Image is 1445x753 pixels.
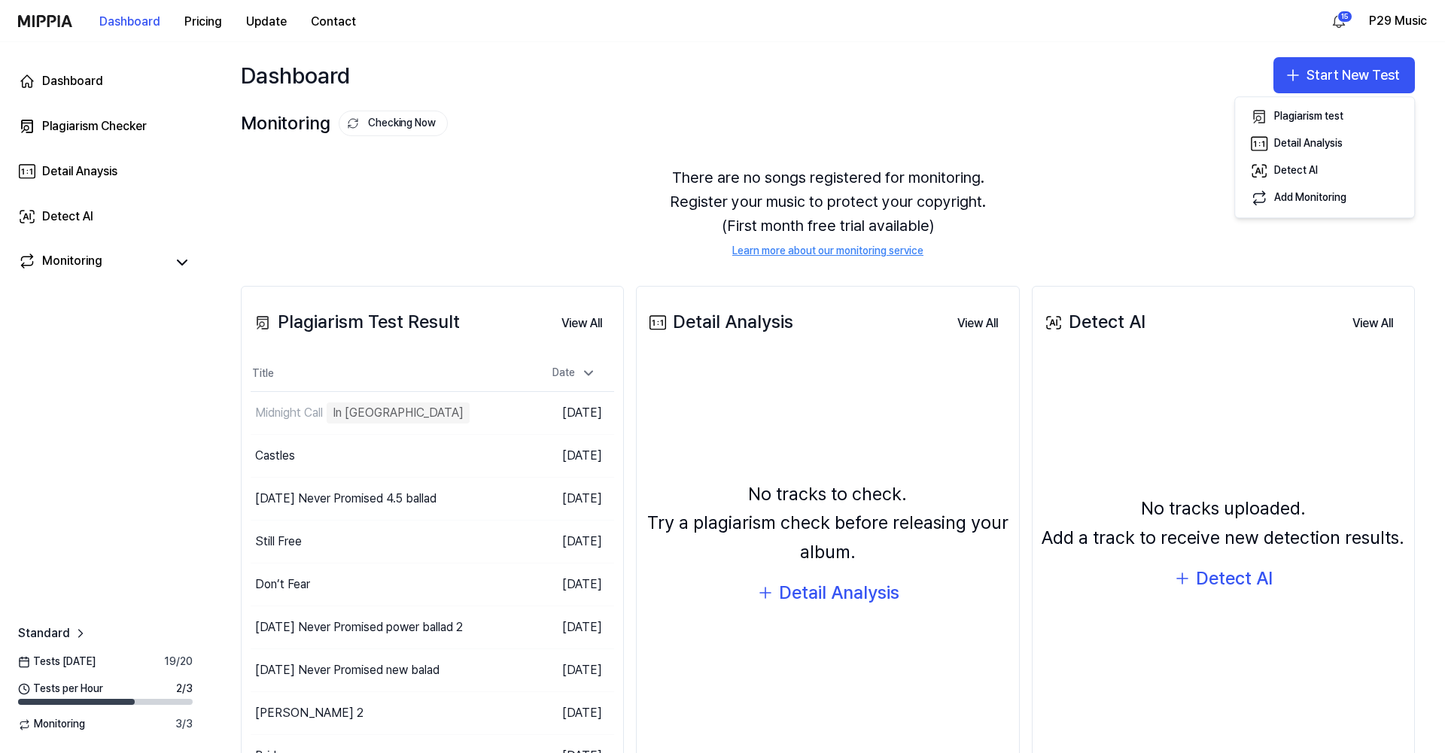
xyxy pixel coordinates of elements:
[779,578,899,607] div: Detail Analysis
[9,199,202,235] a: Detect AI
[523,478,614,521] td: [DATE]
[164,654,193,670] span: 19 / 20
[255,575,310,594] div: Don’t Fear
[9,108,202,144] a: Plagiarism Checker
[251,308,460,336] div: Plagiarism Test Result
[18,717,85,732] span: Monitoring
[42,208,93,226] div: Detect AI
[42,162,117,181] div: Detail Anaysis
[241,109,448,138] div: Monitoring
[1274,109,1343,124] div: Plagiarism test
[1273,57,1415,93] button: Start New Test
[255,618,463,636] div: [DATE] Never Promised power ballad 2
[241,57,350,93] div: Dashboard
[1173,564,1273,593] button: Detect AI
[1340,308,1405,339] button: View All
[646,308,793,336] div: Detail Analysis
[945,307,1010,339] a: View All
[18,624,70,642] span: Standard
[1330,12,1348,30] img: 알림
[1042,494,1404,552] div: No tracks uploaded. Add a track to receive new detection results.
[523,692,614,735] td: [DATE]
[255,447,295,465] div: Castles
[172,7,234,37] button: Pricing
[255,404,323,422] div: Midnight Call
[255,704,364,722] div: [PERSON_NAME] 2
[1241,103,1408,130] button: Plagiarism test
[339,111,448,136] button: Checking Now
[42,252,102,273] div: Monitoring
[1274,163,1318,178] div: Detect AI
[1241,130,1408,157] button: Detail Analysis
[176,682,193,697] span: 2 / 3
[255,533,302,551] div: Still Free
[1196,564,1273,593] div: Detect AI
[1274,136,1343,151] div: Detail Analysis
[234,1,299,42] a: Update
[523,435,614,478] td: [DATE]
[9,153,202,190] a: Detail Anaysis
[42,72,103,90] div: Dashboard
[646,480,1009,566] div: No tracks to check. Try a plagiarism check before releasing your album.
[1241,184,1408,211] button: Add Monitoring
[1241,157,1408,184] button: Detect AI
[42,117,147,135] div: Plagiarism Checker
[756,578,899,607] button: Detail Analysis
[241,147,1415,277] div: There are no songs registered for monitoring. Register your music to protect your copyright. (Fir...
[732,244,923,259] a: Learn more about our monitoring service
[1340,307,1405,339] a: View All
[255,490,437,508] div: [DATE] Never Promised 4.5 ballad
[18,15,72,27] img: logo
[523,606,614,649] td: [DATE]
[251,356,523,392] th: Title
[523,563,614,606] td: [DATE]
[523,649,614,692] td: [DATE]
[1337,11,1352,23] div: 15
[523,392,614,435] td: [DATE]
[1327,9,1351,33] button: 알림15
[87,7,172,37] button: Dashboard
[18,252,166,273] a: Monitoring
[175,717,193,732] span: 3 / 3
[18,624,88,642] a: Standard
[549,308,614,339] button: View All
[18,654,96,670] span: Tests [DATE]
[546,361,602,385] div: Date
[255,661,440,679] div: [DATE] Never Promised new balad
[1369,12,1427,30] button: P29 Music
[327,402,470,424] div: In [GEOGRAPHIC_DATA]
[1042,308,1145,336] div: Detect AI
[18,682,103,697] span: Tests per Hour
[234,7,299,37] button: Update
[9,63,202,99] a: Dashboard
[945,308,1010,339] button: View All
[549,307,614,339] a: View All
[1274,190,1346,205] div: Add Monitoring
[523,521,614,563] td: [DATE]
[299,7,368,37] button: Contact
